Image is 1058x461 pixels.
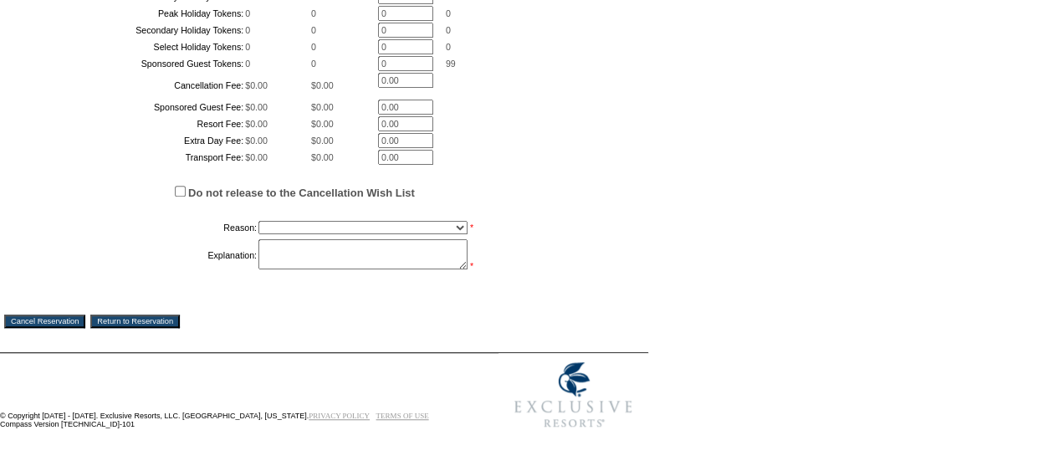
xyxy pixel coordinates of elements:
td: Secondary Holiday Tokens: [48,23,243,38]
span: $0.00 [311,119,334,129]
span: 0 [311,59,316,69]
a: PRIVACY POLICY [309,412,370,420]
a: TERMS OF USE [376,412,429,420]
td: Sponsored Guest Fee: [48,100,243,115]
td: Select Holiday Tokens: [48,39,243,54]
span: $0.00 [245,119,268,129]
td: Extra Day Fee: [48,133,243,148]
td: Cancellation Fee: [48,73,243,98]
span: 0 [311,42,316,52]
span: $0.00 [311,152,334,162]
span: 0 [245,8,250,18]
span: 0 [311,25,316,35]
span: 0 [311,8,316,18]
span: $0.00 [245,80,268,90]
td: Transport Fee: [48,150,243,165]
span: $0.00 [245,136,268,146]
td: Explanation: [48,239,257,271]
td: Reason: [48,218,257,238]
span: $0.00 [245,152,268,162]
td: Resort Fee: [48,116,243,131]
input: Return to Reservation [90,315,180,328]
label: Do not release to the Cancellation Wish List [188,187,415,199]
span: $0.00 [311,102,334,112]
input: Cancel Reservation [4,315,85,328]
span: 0 [446,25,451,35]
img: Exclusive Resorts [498,353,648,437]
span: $0.00 [311,136,334,146]
span: $0.00 [311,80,334,90]
span: 0 [245,25,250,35]
span: 0 [446,8,451,18]
span: $0.00 [245,102,268,112]
span: 0 [245,59,250,69]
span: 0 [446,42,451,52]
td: Sponsored Guest Tokens: [48,56,243,71]
td: Peak Holiday Tokens: [48,6,243,21]
span: 0 [245,42,250,52]
span: 99 [446,59,456,69]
